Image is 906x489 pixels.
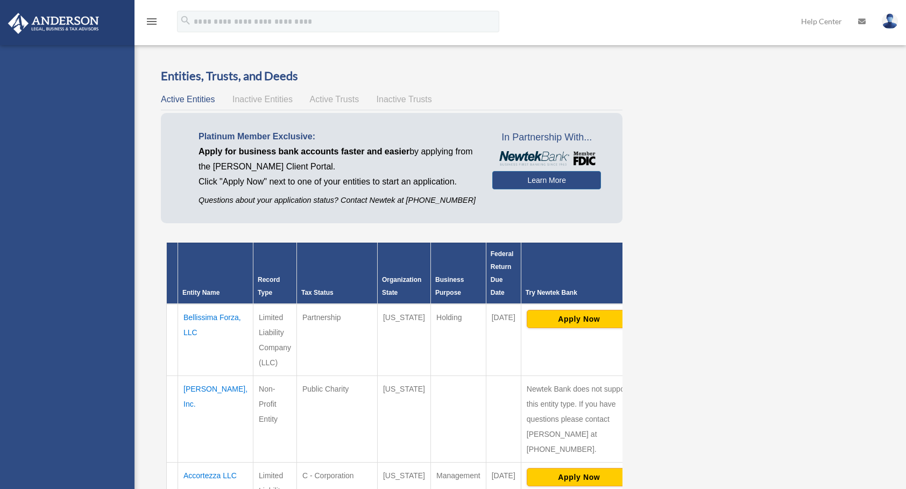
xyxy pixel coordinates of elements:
img: Anderson Advisors Platinum Portal [5,13,102,34]
img: User Pic [882,13,898,29]
p: by applying from the [PERSON_NAME] Client Portal. [199,144,476,174]
p: Questions about your application status? Contact Newtek at [PHONE_NUMBER] [199,194,476,207]
td: Holding [431,304,486,376]
td: Bellissima Forza, LLC [178,304,253,376]
h3: Entities, Trusts, and Deeds [161,68,622,84]
th: Tax Status [296,243,377,304]
td: [US_STATE] [377,375,430,462]
th: Business Purpose [431,243,486,304]
span: Active Trusts [310,95,359,104]
span: Apply for business bank accounts faster and easier [199,147,409,156]
td: Partnership [296,304,377,376]
th: Entity Name [178,243,253,304]
th: Federal Return Due Date [486,243,521,304]
span: Inactive Trusts [377,95,432,104]
td: Non-Profit Entity [253,375,297,462]
button: Apply Now [527,310,632,328]
td: [US_STATE] [377,304,430,376]
a: menu [145,19,158,28]
img: NewtekBankLogoSM.png [498,151,596,166]
i: menu [145,15,158,28]
span: In Partnership With... [492,129,601,146]
td: Newtek Bank does not support this entity type. If you have questions please contact [PERSON_NAME]... [521,375,637,462]
th: Record Type [253,243,297,304]
th: Organization State [377,243,430,304]
td: Limited Liability Company (LLC) [253,304,297,376]
a: Learn More [492,171,601,189]
td: Public Charity [296,375,377,462]
p: Click "Apply Now" next to one of your entities to start an application. [199,174,476,189]
div: Try Newtek Bank [526,286,633,299]
i: search [180,15,192,26]
span: Inactive Entities [232,95,293,104]
button: Apply Now [527,468,632,486]
td: [PERSON_NAME], Inc. [178,375,253,462]
span: Active Entities [161,95,215,104]
td: [DATE] [486,304,521,376]
p: Platinum Member Exclusive: [199,129,476,144]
